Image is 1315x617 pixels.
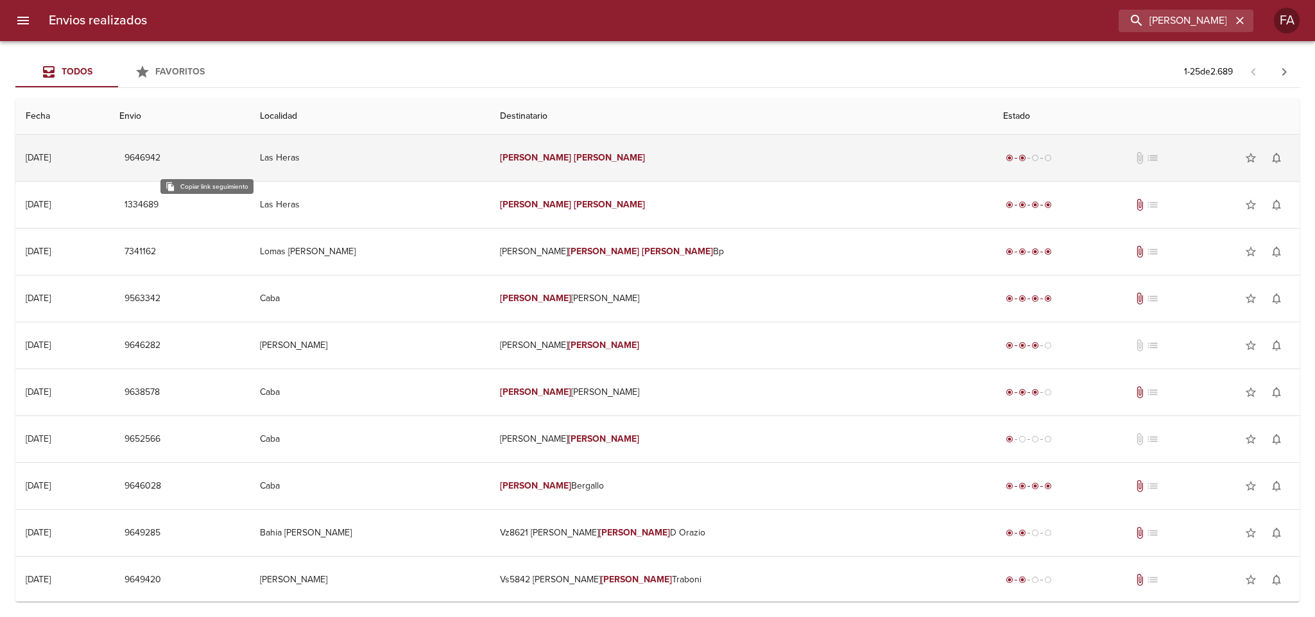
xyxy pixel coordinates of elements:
[119,334,166,358] button: 9646282
[119,474,166,498] button: 9646028
[490,416,993,462] td: [PERSON_NAME]
[1031,248,1039,256] span: radio_button_checked
[1003,339,1054,352] div: En viaje
[8,5,39,36] button: menu
[1270,386,1283,399] span: notifications_none
[119,240,161,264] button: 7341162
[568,246,639,257] em: [PERSON_NAME]
[1119,10,1232,32] input: buscar
[490,275,993,322] td: [PERSON_NAME]
[26,199,51,210] div: [DATE]
[1238,333,1264,358] button: Agregar a favoritos
[1270,152,1283,164] span: notifications_none
[1238,520,1264,546] button: Agregar a favoritos
[1146,292,1159,305] span: No tiene pedido asociado
[250,416,490,462] td: Caba
[1133,245,1146,258] span: Tiene documentos adjuntos
[490,369,993,415] td: [PERSON_NAME]
[1270,433,1283,446] span: notifications_none
[1133,292,1146,305] span: Tiene documentos adjuntos
[250,98,490,135] th: Localidad
[1133,198,1146,211] span: Tiene documentos adjuntos
[1044,529,1052,537] span: radio_button_unchecked
[26,152,51,163] div: [DATE]
[250,510,490,556] td: Bahia [PERSON_NAME]
[125,338,160,354] span: 9646282
[1006,529,1013,537] span: radio_button_checked
[490,322,993,369] td: [PERSON_NAME]
[1031,529,1039,537] span: radio_button_unchecked
[1274,8,1300,33] div: FA
[1133,480,1146,492] span: Tiene documentos adjuntos
[1006,576,1013,584] span: radio_button_checked
[1044,388,1052,396] span: radio_button_unchecked
[1264,520,1289,546] button: Activar notificaciones
[1146,573,1159,586] span: No tiene pedido asociado
[490,557,993,603] td: Vs5842 [PERSON_NAME] Traboni
[1003,480,1054,492] div: Entregado
[1244,433,1257,446] span: star_border
[568,340,639,351] em: [PERSON_NAME]
[1270,573,1283,586] span: notifications_none
[119,428,166,451] button: 9652566
[125,150,160,166] span: 9646942
[1238,192,1264,218] button: Agregar a favoritos
[1018,248,1026,256] span: radio_button_checked
[1270,198,1283,211] span: notifications_none
[1264,473,1289,499] button: Activar notificaciones
[1264,567,1289,593] button: Activar notificaciones
[26,480,51,491] div: [DATE]
[1264,286,1289,311] button: Activar notificaciones
[125,244,156,260] span: 7341162
[1018,482,1026,490] span: radio_button_checked
[125,385,160,401] span: 9638578
[119,381,165,404] button: 9638578
[1133,433,1146,446] span: No tiene documentos adjuntos
[1244,245,1257,258] span: star_border
[1146,339,1159,352] span: No tiene pedido asociado
[1018,435,1026,443] span: radio_button_unchecked
[601,574,672,585] em: [PERSON_NAME]
[1270,339,1283,352] span: notifications_none
[1003,433,1054,446] div: Generado
[125,572,161,588] span: 9649420
[26,293,51,304] div: [DATE]
[1146,526,1159,539] span: No tiene pedido asociado
[1003,386,1054,399] div: En viaje
[1044,248,1052,256] span: radio_button_checked
[1238,567,1264,593] button: Agregar a favoritos
[250,229,490,275] td: Lomas [PERSON_NAME]
[1146,433,1159,446] span: No tiene pedido asociado
[500,152,571,163] em: [PERSON_NAME]
[62,66,92,77] span: Todos
[1238,239,1264,265] button: Agregar a favoritos
[155,66,205,77] span: Favoritos
[500,480,571,491] em: [PERSON_NAME]
[250,322,490,369] td: [PERSON_NAME]
[1006,388,1013,396] span: radio_button_checked
[1003,292,1054,305] div: Entregado
[1018,154,1026,162] span: radio_button_checked
[109,98,249,135] th: Envio
[1006,201,1013,209] span: radio_button_checked
[1044,482,1052,490] span: radio_button_checked
[26,574,51,585] div: [DATE]
[574,152,645,163] em: [PERSON_NAME]
[1003,198,1054,211] div: Entregado
[1003,526,1054,539] div: Despachado
[1270,292,1283,305] span: notifications_none
[1133,386,1146,399] span: Tiene documentos adjuntos
[1244,152,1257,164] span: star_border
[490,229,993,275] td: [PERSON_NAME] Bp
[993,98,1300,135] th: Estado
[1238,286,1264,311] button: Agregar a favoritos
[125,525,160,541] span: 9649285
[1006,482,1013,490] span: radio_button_checked
[1146,198,1159,211] span: No tiene pedido asociado
[1264,379,1289,405] button: Activar notificaciones
[250,275,490,322] td: Caba
[250,557,490,603] td: [PERSON_NAME]
[1184,65,1233,78] p: 1 - 25 de 2.689
[1133,152,1146,164] span: No tiene documentos adjuntos
[125,431,160,448] span: 9652566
